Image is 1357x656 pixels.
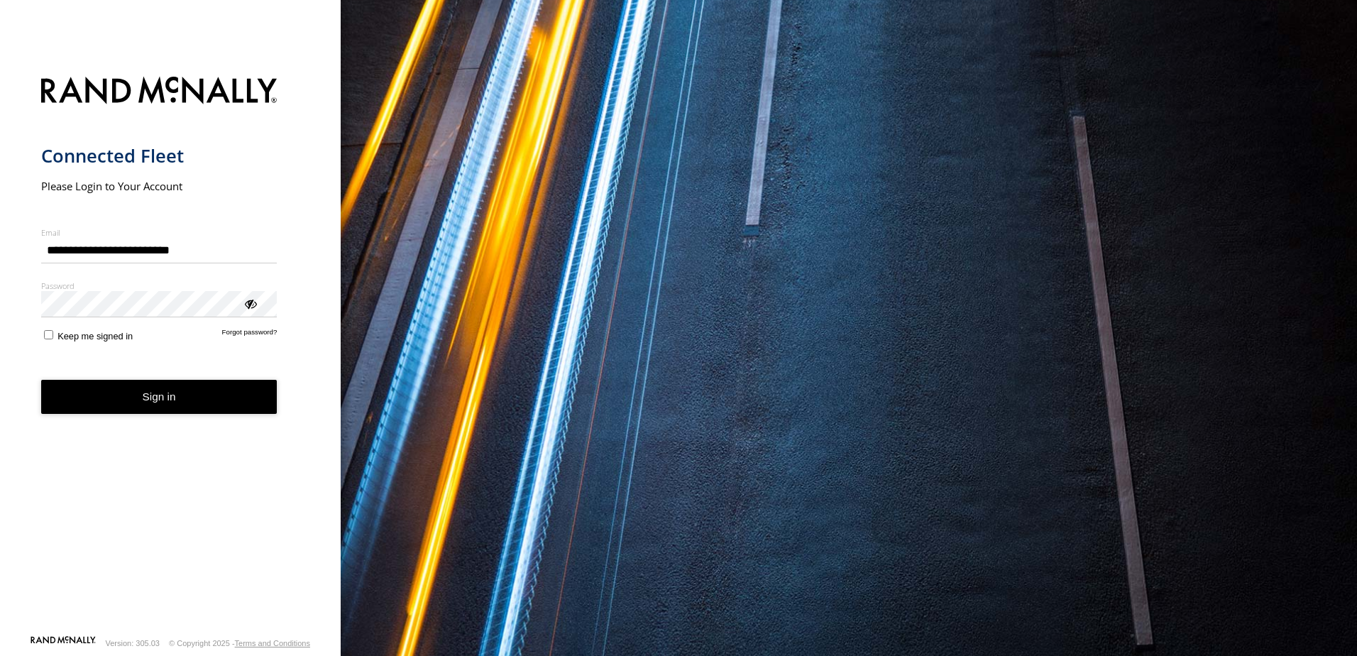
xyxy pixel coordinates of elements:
a: Terms and Conditions [235,639,310,647]
div: ViewPassword [243,296,257,310]
a: Forgot password? [222,328,278,341]
form: main [41,68,300,635]
label: Email [41,227,278,238]
span: Keep me signed in [57,331,133,341]
div: © Copyright 2025 - [169,639,310,647]
a: Visit our Website [31,636,96,650]
img: Rand McNally [41,74,278,110]
h1: Connected Fleet [41,144,278,168]
input: Keep me signed in [44,330,53,339]
label: Password [41,280,278,291]
div: Version: 305.03 [106,639,160,647]
button: Sign in [41,380,278,415]
h2: Please Login to Your Account [41,179,278,193]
